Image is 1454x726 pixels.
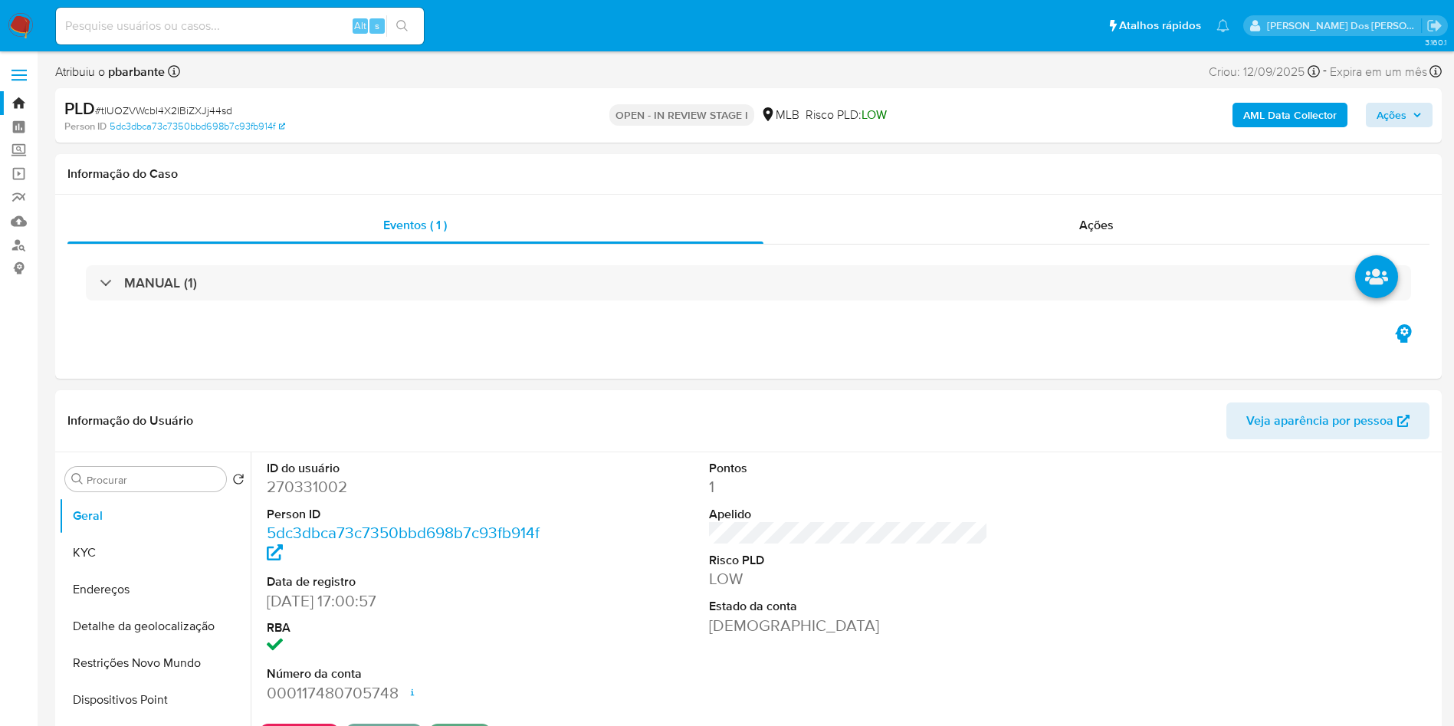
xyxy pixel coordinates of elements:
dd: [DATE] 17:00:57 [267,590,546,612]
b: pbarbante [105,63,165,80]
div: MLB [760,107,799,123]
span: Ações [1079,216,1114,234]
h1: Informação do Usuário [67,413,193,429]
span: Risco PLD: [806,107,887,123]
button: Ações [1366,103,1433,127]
span: LOW [862,106,887,123]
a: Sair [1426,18,1443,34]
dd: LOW [709,568,989,590]
dt: RBA [267,619,546,636]
input: Pesquise usuários ou casos... [56,16,424,36]
span: Eventos ( 1 ) [383,216,447,234]
dt: Número da conta [267,665,546,682]
span: Atalhos rápidos [1119,18,1201,34]
span: Atribuiu o [55,64,165,80]
button: Procurar [71,473,84,485]
dd: 1 [709,476,989,498]
button: Retornar ao pedido padrão [232,473,245,490]
button: Restrições Novo Mundo [59,645,251,682]
dd: 270331002 [267,476,546,498]
span: s [375,18,379,33]
a: Notificações [1216,19,1229,32]
dt: ID do usuário [267,460,546,477]
button: Endereços [59,571,251,608]
dt: Pontos [709,460,989,477]
button: Dispositivos Point [59,682,251,718]
span: Alt [354,18,366,33]
button: Detalhe da geolocalização [59,608,251,645]
span: Ações [1377,103,1406,127]
div: MANUAL (1) [86,265,1411,301]
span: # tlUOZVWcbI4X2IBiZXJj44sd [95,103,232,118]
b: AML Data Collector [1243,103,1337,127]
h1: Informação do Caso [67,166,1429,182]
div: Criou: 12/09/2025 [1209,61,1320,82]
button: KYC [59,534,251,571]
span: Expira em um mês [1330,64,1427,80]
span: - [1323,61,1327,82]
dt: Estado da conta [709,598,989,615]
b: Person ID [64,120,107,133]
dd: 000117480705748 [267,682,546,704]
p: priscilla.barbante@mercadopago.com.br [1267,18,1422,33]
dt: Apelido [709,506,989,523]
button: Veja aparência por pessoa [1226,402,1429,439]
dd: [DEMOGRAPHIC_DATA] [709,615,989,636]
dt: Risco PLD [709,552,989,569]
a: 5dc3dbca73c7350bbd698b7c93fb914f [267,521,540,565]
b: PLD [64,96,95,120]
p: OPEN - IN REVIEW STAGE I [609,104,754,126]
button: AML Data Collector [1232,103,1347,127]
a: 5dc3dbca73c7350bbd698b7c93fb914f [110,120,285,133]
h3: MANUAL (1) [124,274,197,291]
dt: Data de registro [267,573,546,590]
span: Veja aparência por pessoa [1246,402,1393,439]
dt: Person ID [267,506,546,523]
button: Geral [59,498,251,534]
button: search-icon [386,15,418,37]
input: Procurar [87,473,220,487]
